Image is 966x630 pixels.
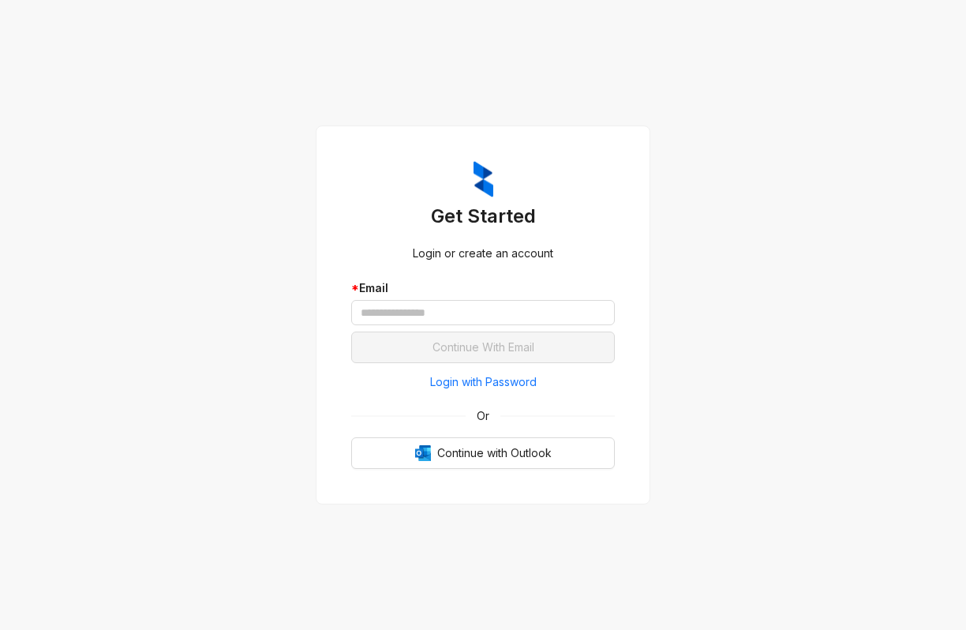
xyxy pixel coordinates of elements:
[351,332,615,363] button: Continue With Email
[351,204,615,229] h3: Get Started
[474,161,493,197] img: ZumaIcon
[430,373,537,391] span: Login with Password
[415,445,431,461] img: Outlook
[351,245,615,262] div: Login or create an account
[466,407,500,425] span: Or
[437,444,552,462] span: Continue with Outlook
[351,279,615,297] div: Email
[351,369,615,395] button: Login with Password
[351,437,615,469] button: OutlookContinue with Outlook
